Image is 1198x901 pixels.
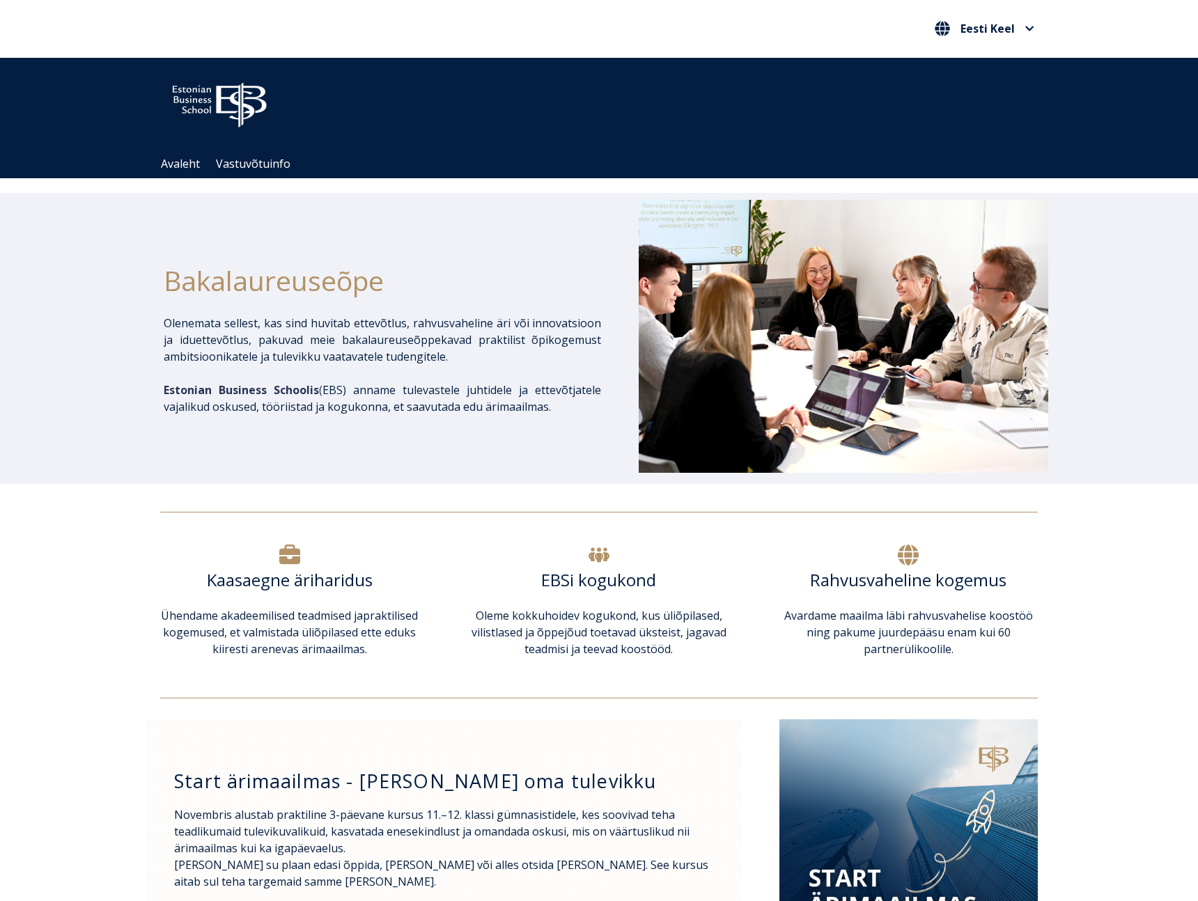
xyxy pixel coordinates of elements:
img: ebs_logo2016_white [160,72,279,132]
div: Navigation Menu [153,150,1059,178]
a: Vastuvõtuinfo [216,156,290,171]
h1: Bakalaureuseõpe [164,260,601,301]
span: Estonian Business Schoolis [164,382,319,398]
nav: Vali oma keel [931,17,1038,40]
p: EBS) anname tulevastele juhtidele ja ettevõtjatele vajalikud oskused, tööriistad ja kogukonna, et... [164,382,601,415]
button: Eesti Keel [931,17,1038,40]
span: ( [164,382,322,398]
h3: Start ärimaailmas - [PERSON_NAME] oma tulevikku [174,769,701,793]
p: Olenemata sellest, kas sind huvitab ettevõtlus, rahvusvaheline äri või innovatsioon ja iduettevõt... [164,315,601,365]
p: Avardame maailma läbi rahvusvahelise koostöö ning pakume juurdepääsu enam kui 60 partnerülikoolile. [779,607,1038,657]
span: Oleme kokkuhoidev kogukond, kus üliõpilased, vilistlased ja õppejõud toetavad üksteist, jagavad t... [472,608,726,657]
h6: Rahvusvaheline kogemus [779,570,1038,590]
a: Avaleht [161,156,200,171]
h6: EBSi kogukond [469,570,728,590]
p: Novembris alustab praktiline 3-päevane kursus 11.–12. klassi gümnasistidele, kes soovivad teha te... [174,806,715,890]
span: praktilised kogemused, et valmistada üliõpilased ette eduks kiiresti arenevas ärimaailmas. [163,608,418,657]
span: Ühendame akadeemilised teadmised ja [161,608,363,623]
span: Eesti Keel [960,23,1015,34]
h6: Kaasaegne äriharidus [160,570,419,590]
img: Bakalaureusetudengid [639,200,1048,473]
